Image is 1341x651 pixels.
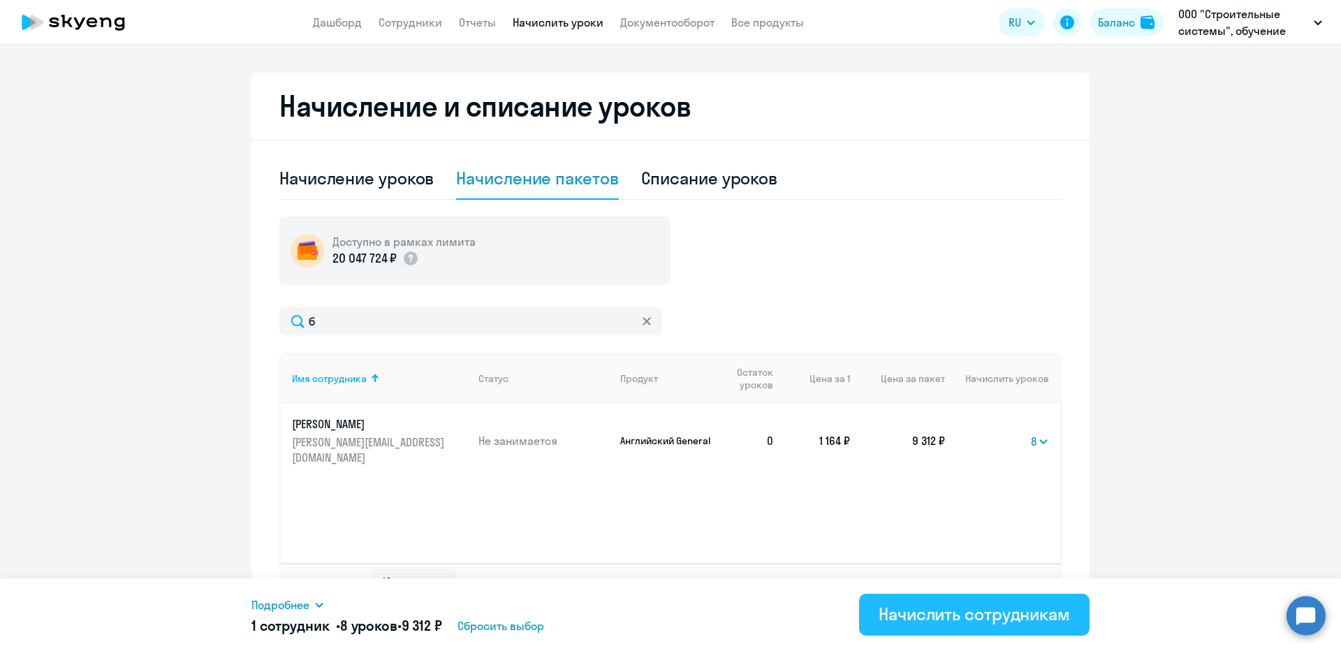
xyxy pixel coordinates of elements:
div: Начисление уроков [279,167,434,189]
h5: 1 сотрудник • • [251,616,442,636]
span: RU [1009,14,1021,31]
td: 9 312 ₽ [850,404,945,478]
button: Начислить сотрудникам [859,594,1090,636]
td: 0 [715,404,786,478]
input: Поиск по имени, email, продукту или статусу [279,307,662,335]
button: RU [999,8,1045,36]
span: Остаток уроков [726,366,773,391]
p: Не занимается [478,433,610,448]
div: Статус [478,372,508,385]
div: Списание уроков [641,167,778,189]
span: Подробнее [251,597,309,613]
div: Продукт [620,372,715,385]
th: Цена за 1 [786,353,850,404]
td: 1 164 ₽ [786,404,850,478]
th: Начислить уроков [945,353,1060,404]
div: Баланс [1098,14,1135,31]
span: Отображать по: [296,576,367,589]
a: Сотрудники [379,15,442,29]
a: Отчеты [459,15,496,29]
a: Дашборд [313,15,362,29]
a: Все продукты [731,15,804,29]
div: Начисление пакетов [456,167,618,189]
h2: Начисление и списание уроков [279,89,1062,123]
button: ООО "Строительные системы", обучение [1171,6,1329,39]
p: [PERSON_NAME] [292,416,448,432]
div: Имя сотрудника [292,372,367,385]
img: balance [1141,15,1155,29]
p: Английский General [620,434,715,447]
button: Балансbalance [1090,8,1163,36]
p: ООО "Строительные системы", обучение [1178,6,1308,39]
th: Цена за пакет [850,353,945,404]
p: [PERSON_NAME][EMAIL_ADDRESS][DOMAIN_NAME] [292,434,448,465]
div: Остаток уроков [726,366,786,391]
span: Сбросить выбор [457,617,544,634]
div: Статус [478,372,610,385]
a: [PERSON_NAME][PERSON_NAME][EMAIL_ADDRESS][DOMAIN_NAME] [292,416,467,465]
img: wallet-circle.png [291,234,324,268]
div: Имя сотрудника [292,372,467,385]
h5: Доступно в рамках лимита [332,234,476,249]
a: Документооборот [620,15,715,29]
p: 20 047 724 ₽ [332,249,397,268]
a: Начислить уроки [513,15,603,29]
div: Начислить сотрудникам [879,603,1070,625]
span: 9 312 ₽ [402,617,442,634]
span: 1 - 1 из 1 сотрудника [891,576,978,589]
span: 8 уроков [340,617,397,634]
div: Продукт [620,372,658,385]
